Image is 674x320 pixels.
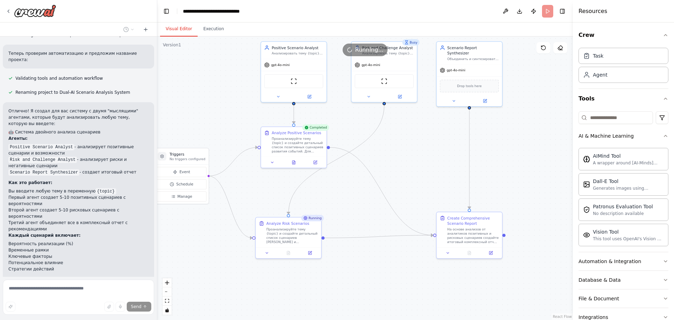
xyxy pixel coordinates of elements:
div: Patronus Evaluation Tool [593,203,653,210]
img: Dalletool [583,181,590,188]
span: Running... [355,46,384,54]
button: Event [157,167,207,177]
div: Проанализируйте тему {topic} и создайте детальный список позитивных сценариев развития событий. Д... [272,137,323,154]
g: Edge from triggers to 50cea324-ff8d-4ccc-80a0-126a0125b342 [208,173,252,240]
p: Система готова к использованию! Хотите запустить ее для тестирования какой-либо темы? [8,276,148,289]
div: Create Comprehensive Scenario ReportНа основе анализов от аналитиков позитивных и рисковых сценар... [436,212,502,259]
code: Scenario Report Synthesizer [8,169,79,176]
div: Agent [593,71,607,78]
div: File & Document [579,295,619,302]
button: Hide left sidebar [161,6,171,16]
code: Risk and Challenge Analyst [8,157,77,163]
span: gpt-4o-mini [447,68,465,72]
button: AI & Machine Learning [579,127,668,145]
button: Tools [579,89,668,109]
img: ScrapeWebsiteTool [291,78,297,84]
div: Analyze Risk Scenarios [266,221,309,226]
button: Crew [579,25,668,45]
li: Ключевые факторы [8,253,148,260]
g: Edge from 60e4cd6a-f570-4ffd-b223-b75fcad8cb72 to 50cea324-ff8d-4ccc-80a0-126a0125b342 [286,105,387,214]
img: Visiontool [583,231,590,239]
div: Busy [402,39,419,46]
button: Open in side panel [301,250,319,256]
button: Manage [157,191,207,202]
div: Проанализируйте тему {topic} и создайте детальный список сценариев [PERSON_NAME] и [PERSON_NAME].... [266,227,318,244]
li: Первый агент создает 5-10 позитивных сценариев с вероятностями [8,194,148,207]
h2: 🤖 Система двойного анализа сценариев [8,129,148,135]
button: fit view [163,296,172,306]
span: Drop tools here [457,83,482,89]
div: Create Comprehensive Scenario Report [447,215,499,226]
div: AIMind Tool [593,152,664,159]
button: View output [283,159,305,165]
strong: Как это работает: [8,180,52,185]
button: Execution [198,22,230,37]
img: Patronusevaltool [583,206,590,213]
div: Crew [579,45,668,89]
div: AI & Machine Learning [579,132,634,139]
li: Потенциальное влияние [8,260,148,266]
h4: Resources [579,7,607,15]
button: Open in side panel [470,98,500,104]
div: Объединить и синтезировать анализы от всех аналитиков по теме {topic}, создать комплексный отчет ... [447,57,499,61]
img: Logo [14,5,56,17]
span: gpt-4o-mini [362,63,380,67]
img: ScrapeWebsiteTool [381,78,387,84]
button: Open in side panel [385,93,415,100]
h3: Triggers [170,151,205,157]
button: Automation & Integration [579,252,668,270]
div: This tool uses OpenAI's Vision API to describe the contents of an image. [593,236,664,242]
li: Второй агент создает 5-10 рисковых сценариев с вероятностями [8,207,148,220]
li: Вы вводите любую тему в переменную [8,188,148,194]
div: A wrapper around [AI-Minds]([URL][DOMAIN_NAME]). Useful for when you need answers to questions fr... [593,160,664,166]
button: Upload files [104,302,114,312]
div: TriggersNo triggers configuredEventScheduleManage [154,148,209,204]
div: Version 1 [163,42,181,48]
strong: Каждый сценарий включает: [8,233,81,238]
button: Schedule [157,179,207,189]
span: Send [131,304,141,309]
div: Analyze Positive Scenarios [272,130,321,136]
div: Scenario Report SynthesizerОбъединить и синтезировать анализы от всех аналитиков по теме {topic},... [436,41,502,107]
span: gpt-4o-mini [271,63,290,67]
span: Event [179,169,190,175]
li: Вероятность реализации (%) [8,241,148,247]
button: Open in side panel [294,93,324,100]
span: Validating tools and automation workflow [15,76,103,81]
li: Третий агент объединяет все в комплексный отчет с рекомендациями [8,220,148,232]
button: Database & Data [579,271,668,289]
li: Временные рамки [8,247,148,253]
span: Schedule [176,182,193,187]
div: Completed [302,124,329,131]
img: Aimindtool [583,156,590,163]
div: BusyRisk and Challenge AnalystАнализировать тему {topic} и создавать детальные сценарии рисков, в... [351,41,417,103]
g: Edge from ef78828a-7a97-4ff3-837f-8c7ef377ed60 to fc3f5b37-9592-40e2-acf4-81b0d2d9cd1e [467,104,472,209]
strong: Агенты: [8,136,28,141]
button: Improve this prompt [6,302,15,312]
button: toggle interactivity [163,306,172,315]
span: Renaming project to Dual-AI Scenario Analysis System [15,90,130,95]
button: Click to speak your automation idea [115,302,125,312]
li: - создает итоговый отчет [8,169,148,175]
g: Edge from 21fe72dc-19fd-4b0e-bcc7-0bb1645d3513 to fc3f5b37-9592-40e2-acf4-81b0d2d9cd1e [330,145,433,238]
nav: breadcrumb [183,8,257,15]
div: Dall-E Tool [593,178,664,185]
button: Switch to previous chat [120,25,137,34]
li: Стратегии действий [8,266,148,272]
code: {topic} [95,188,116,195]
g: Edge from 50cea324-ff8d-4ccc-80a0-126a0125b342 to fc3f5b37-9592-40e2-acf4-81b0d2d9cd1e [325,233,433,241]
g: Edge from 8072e8be-fa1d-4556-a904-8e31311a6a12 to 21fe72dc-19fd-4b0e-bcc7-0bb1645d3513 [291,105,296,123]
p: Отлично! Я создал для вас систему с двумя "мыслящими" агентами, которые будут анализировать любую... [8,108,148,127]
button: File & Document [579,289,668,308]
div: CompletedAnalyze Positive ScenariosПроанализируйте тему {topic} и создайте детальный список позит... [260,126,327,168]
button: Send [127,302,151,312]
div: RunningAnalyze Risk ScenariosПроанализируйте тему {topic} и создайте детальный список сценариев [... [255,217,322,259]
g: Edge from triggers to 21fe72dc-19fd-4b0e-bcc7-0bb1645d3513 [208,145,258,179]
button: Start a new chat [140,25,151,34]
p: Теперь проверим автоматизацию и предложим название проекта: [8,50,148,63]
button: No output available [458,250,481,256]
li: - анализирует позитивные сценарии и возможности [8,144,148,156]
div: Automation & Integration [579,258,641,265]
button: Visual Editor [160,22,198,37]
button: Open in side panel [482,250,500,256]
